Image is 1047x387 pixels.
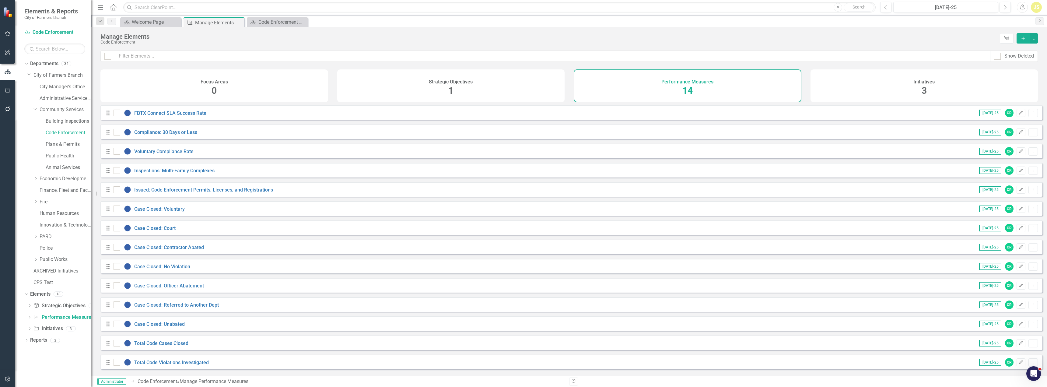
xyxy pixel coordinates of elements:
a: Case Closed: Court [134,225,176,231]
a: Code Enforcement [138,378,177,384]
h4: Initiatives [913,79,935,85]
span: Administrator [97,378,126,385]
img: No Information [124,282,131,289]
span: Search [853,5,866,9]
div: CR [1005,205,1014,213]
a: CPS Test [33,279,91,286]
a: Elements [30,291,51,298]
a: Administrative Services & Communications [40,95,91,102]
img: No Information [124,205,131,213]
iframe: Intercom live chat [1026,366,1041,381]
h4: Focus Areas [201,79,228,85]
a: Code Enforcement Welcome Page [248,18,306,26]
button: Search [844,3,874,12]
div: CR [1005,320,1014,328]
button: JS [1031,2,1042,13]
div: [DATE]-25 [895,4,996,11]
div: Code Enforcement [100,40,997,44]
span: [DATE]-25 [979,282,1001,289]
img: No Information [124,186,131,193]
img: No Information [124,109,131,117]
a: Innovation & Technology [40,222,91,229]
img: No Information [124,167,131,174]
input: Search ClearPoint... [123,2,876,13]
span: 1 [448,85,453,96]
span: [DATE]-25 [979,225,1001,231]
h4: Strategic Objectives [429,79,473,85]
img: No Information [124,128,131,136]
a: Total Code Violations Investigated [134,360,209,365]
h4: Performance Measures [661,79,713,85]
a: Inspections: Multi-Family Complexes [134,168,215,174]
a: Case Closed: Unabated [134,321,185,327]
div: CR [1005,281,1014,290]
a: Case Closed: Officer Abatement [134,283,204,289]
div: CR [1005,262,1014,271]
div: Welcome Page [132,18,180,26]
div: CR [1005,301,1014,309]
img: No Information [124,340,131,347]
div: 34 [61,61,71,66]
span: [DATE]-25 [979,129,1001,135]
a: City of Farmers Branch [33,72,91,79]
div: CR [1005,243,1014,252]
a: City Manager's Office [40,83,91,90]
div: 18 [54,292,63,297]
div: CR [1005,185,1014,194]
a: Code Enforcement [46,129,91,136]
span: [DATE]-25 [979,148,1001,155]
div: Manage Elements [100,33,997,40]
span: [DATE]-25 [979,301,1001,308]
span: 14 [682,85,693,96]
img: No Information [124,320,131,328]
a: Police [40,245,91,252]
div: 3 [50,338,60,343]
span: [DATE]-25 [979,167,1001,174]
a: Total Code Cases Closed [134,340,188,346]
a: Code Enforcement [24,29,85,36]
div: CR [1005,339,1014,347]
a: Compliance: 30 Days or Less [134,129,197,135]
span: [DATE]-25 [979,244,1001,251]
span: [DATE]-25 [979,340,1001,347]
img: No Information [124,148,131,155]
div: Code Enforcement Welcome Page [258,18,306,26]
a: Plans & Permits [46,141,91,148]
a: Issued: Code Enforcement Permits, Licenses, and Registrations [134,187,273,193]
div: CR [1005,109,1014,117]
small: City of Farmers Branch [24,15,78,20]
button: [DATE]-25 [893,2,998,13]
a: Fire [40,199,91,206]
a: Reports [30,337,47,344]
a: Building Inspections [46,118,91,125]
a: FBTX Connect SLA Success Rate [134,110,206,116]
input: Search Below... [24,44,85,54]
a: Case Closed: Referred to Another Dept [134,302,219,308]
img: No Information [124,224,131,232]
a: Initiatives [33,325,63,332]
input: Filter Elements... [115,51,990,62]
div: CR [1005,224,1014,232]
img: No Information [124,359,131,366]
a: Departments [30,60,58,67]
img: No Information [124,301,131,308]
span: 0 [212,85,217,96]
a: Community Services [40,106,91,113]
a: Case Closed: Voluntary [134,206,185,212]
span: [DATE]-25 [979,186,1001,193]
span: [DATE]-25 [979,110,1001,116]
span: 3 [922,85,927,96]
div: CR [1005,147,1014,156]
span: Elements & Reports [24,8,78,15]
span: [DATE]-25 [979,321,1001,327]
a: Welcome Page [122,18,180,26]
div: CR [1005,128,1014,136]
div: CR [1005,358,1014,367]
div: Show Deleted [1004,53,1034,60]
a: Animal Services [46,164,91,171]
a: Performance Measures [33,314,93,321]
a: Case Closed: No Violation [134,264,190,269]
a: Case Closed: Contractor Abated [134,245,204,250]
a: PARD [40,233,91,240]
div: Manage Elements [195,19,243,26]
